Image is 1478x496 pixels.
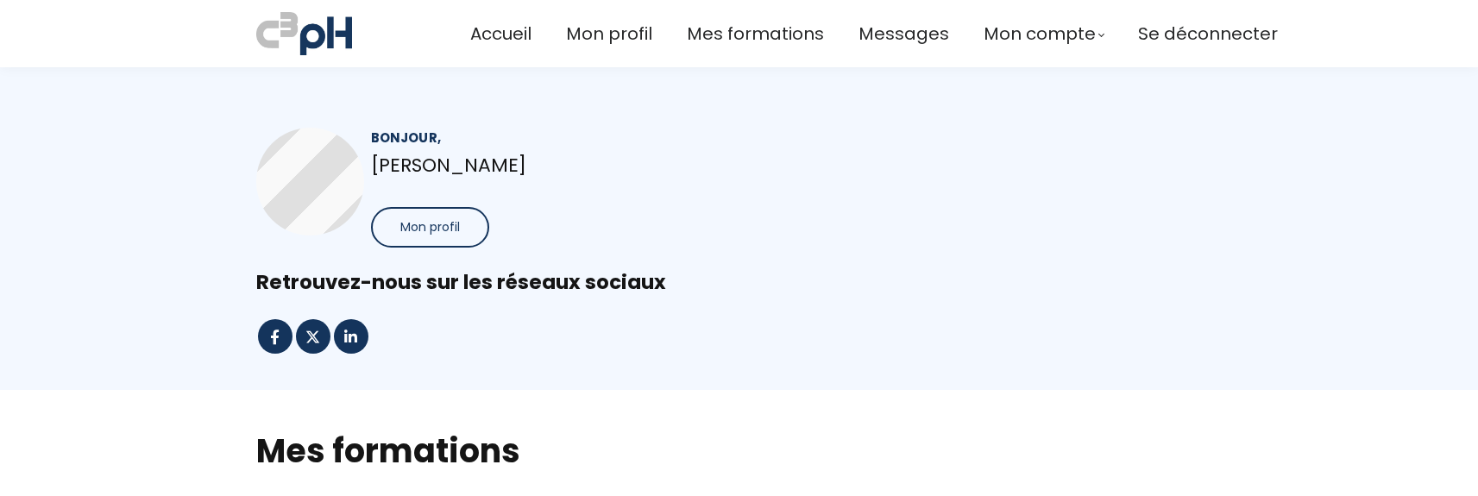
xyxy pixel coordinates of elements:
img: a70bc7685e0efc0bd0b04b3506828469.jpeg [256,9,352,59]
a: Se déconnecter [1138,20,1278,48]
a: Mes formations [687,20,824,48]
div: Bonjour, [371,128,709,148]
p: [PERSON_NAME] [371,150,709,180]
h2: Mes formations [256,429,1223,473]
span: Mon profil [400,218,460,236]
div: Retrouvez-nous sur les réseaux sociaux [256,269,1223,296]
a: Messages [858,20,949,48]
button: Mon profil [371,207,489,248]
a: Accueil [470,20,531,48]
span: Mon compte [984,20,1096,48]
a: Mon profil [566,20,652,48]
